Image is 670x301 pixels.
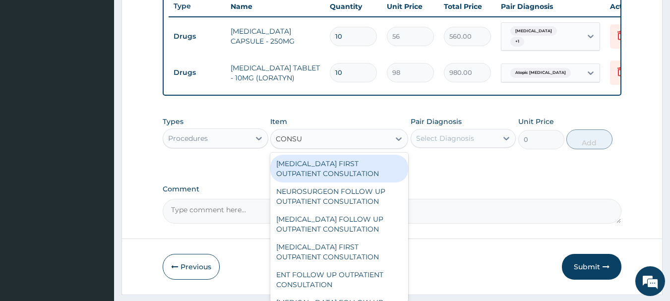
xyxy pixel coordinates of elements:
label: Item [270,117,287,126]
div: Chat with us now [52,56,167,68]
td: Drugs [169,63,226,82]
td: Drugs [169,27,226,46]
button: Submit [562,254,621,280]
div: [MEDICAL_DATA] FIRST OUTPATIENT CONSULTATION [270,238,408,266]
label: Types [163,118,183,126]
td: [MEDICAL_DATA] TABLET - 10MG (LORATYN) [226,58,325,88]
div: ENT FOLLOW UP OUTPATIENT CONSULTATION [270,266,408,294]
div: [MEDICAL_DATA] FIRST OUTPATIENT CONSULTATION [270,155,408,182]
div: NEUROSURGEON FOLLOW UP OUTPATIENT CONSULTATION [270,182,408,210]
label: Unit Price [518,117,554,126]
img: d_794563401_company_1708531726252_794563401 [18,50,40,74]
label: Pair Diagnosis [411,117,462,126]
button: Previous [163,254,220,280]
span: + 1 [510,37,524,47]
div: Select Diagnosis [416,133,474,143]
span: [MEDICAL_DATA] [510,26,557,36]
textarea: Type your message and hit 'Enter' [5,198,189,233]
td: [MEDICAL_DATA] CAPSULE - 250MG [226,21,325,51]
div: [MEDICAL_DATA] FOLLOW UP OUTPATIENT CONSULTATION [270,210,408,238]
div: Minimize live chat window [163,5,186,29]
span: Atopic [MEDICAL_DATA] [510,68,571,78]
label: Comment [163,185,622,193]
button: Add [566,129,612,149]
div: Procedures [168,133,208,143]
span: We're online! [58,88,137,188]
